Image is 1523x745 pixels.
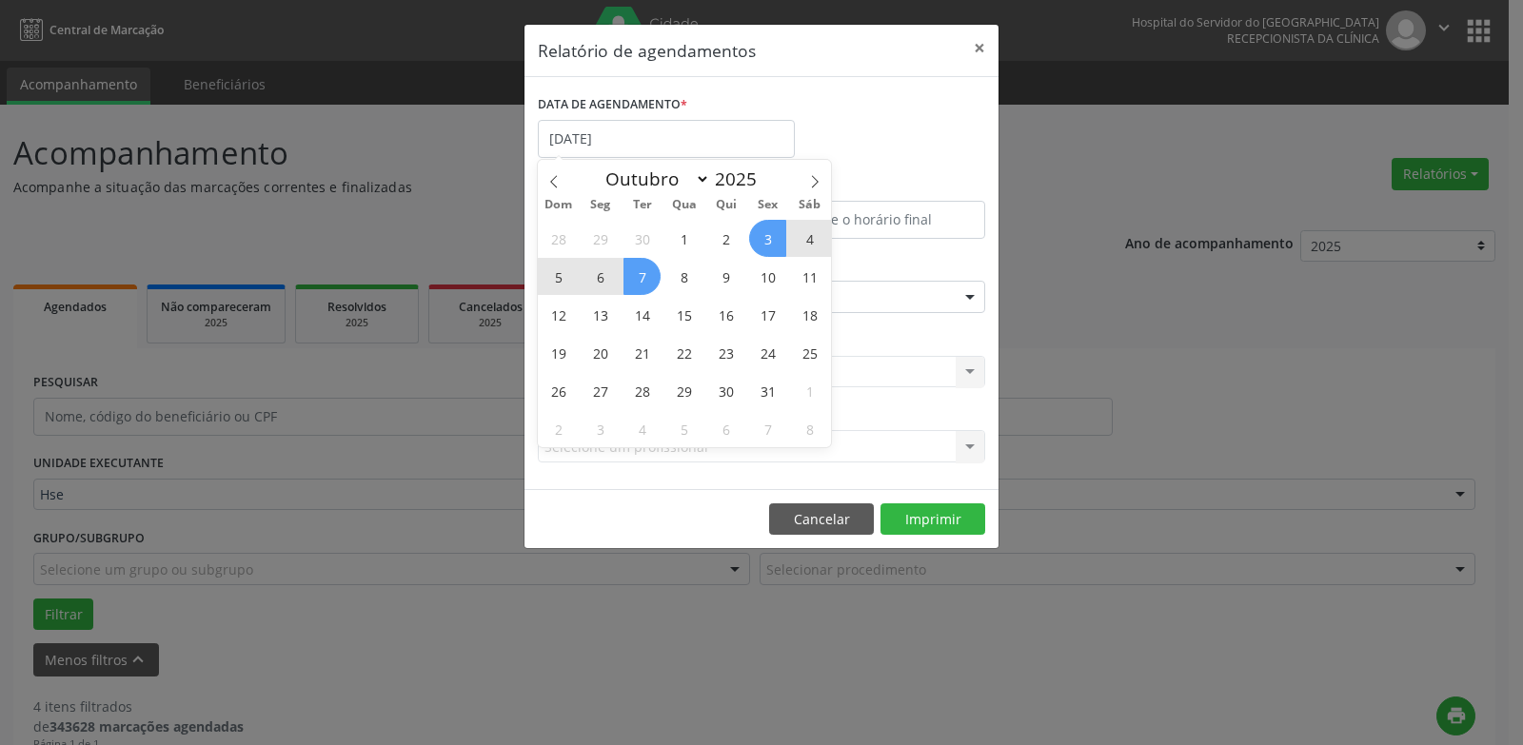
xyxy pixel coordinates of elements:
[623,334,661,371] span: Outubro 21, 2025
[791,220,828,257] span: Outubro 4, 2025
[791,410,828,447] span: Novembro 8, 2025
[665,296,702,333] span: Outubro 15, 2025
[705,199,747,211] span: Qui
[540,410,577,447] span: Novembro 2, 2025
[749,372,786,409] span: Outubro 31, 2025
[749,410,786,447] span: Novembro 7, 2025
[707,334,744,371] span: Outubro 23, 2025
[747,199,789,211] span: Sex
[580,199,622,211] span: Seg
[707,296,744,333] span: Outubro 16, 2025
[538,90,687,120] label: DATA DE AGENDAMENTO
[880,503,985,536] button: Imprimir
[623,220,661,257] span: Setembro 30, 2025
[960,25,999,71] button: Close
[769,503,874,536] button: Cancelar
[663,199,705,211] span: Qua
[538,120,795,158] input: Selecione uma data ou intervalo
[622,199,663,211] span: Ter
[791,372,828,409] span: Novembro 1, 2025
[665,220,702,257] span: Outubro 1, 2025
[582,296,619,333] span: Outubro 13, 2025
[623,258,661,295] span: Outubro 7, 2025
[707,372,744,409] span: Outubro 30, 2025
[710,167,773,191] input: Year
[791,334,828,371] span: Outubro 25, 2025
[665,334,702,371] span: Outubro 22, 2025
[707,410,744,447] span: Novembro 6, 2025
[582,372,619,409] span: Outubro 27, 2025
[749,220,786,257] span: Outubro 3, 2025
[540,296,577,333] span: Outubro 12, 2025
[766,201,985,239] input: Selecione o horário final
[538,199,580,211] span: Dom
[582,334,619,371] span: Outubro 20, 2025
[540,372,577,409] span: Outubro 26, 2025
[540,220,577,257] span: Setembro 28, 2025
[791,296,828,333] span: Outubro 18, 2025
[707,220,744,257] span: Outubro 2, 2025
[540,334,577,371] span: Outubro 19, 2025
[707,258,744,295] span: Outubro 9, 2025
[749,258,786,295] span: Outubro 10, 2025
[789,199,831,211] span: Sáb
[596,166,710,192] select: Month
[538,38,756,63] h5: Relatório de agendamentos
[749,334,786,371] span: Outubro 24, 2025
[582,258,619,295] span: Outubro 6, 2025
[623,296,661,333] span: Outubro 14, 2025
[582,410,619,447] span: Novembro 3, 2025
[623,372,661,409] span: Outubro 28, 2025
[665,410,702,447] span: Novembro 5, 2025
[540,258,577,295] span: Outubro 5, 2025
[665,258,702,295] span: Outubro 8, 2025
[623,410,661,447] span: Novembro 4, 2025
[582,220,619,257] span: Setembro 29, 2025
[749,296,786,333] span: Outubro 17, 2025
[791,258,828,295] span: Outubro 11, 2025
[665,372,702,409] span: Outubro 29, 2025
[766,171,985,201] label: ATÉ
